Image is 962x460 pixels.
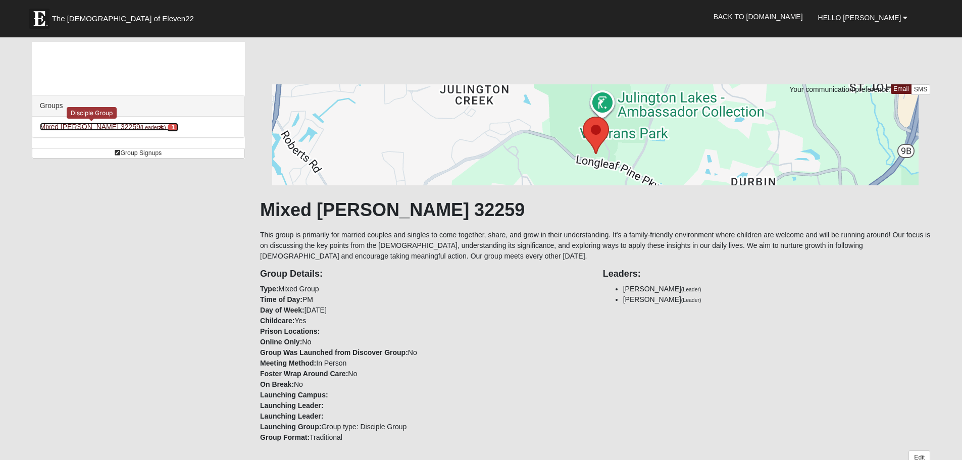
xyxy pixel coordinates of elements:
[811,5,916,30] a: Hello [PERSON_NAME]
[260,401,323,410] strong: Launching Leader:
[24,4,226,29] a: The [DEMOGRAPHIC_DATA] of Eleven22
[891,84,912,94] a: Email
[260,380,294,388] strong: On Break:
[260,306,305,314] strong: Day of Week:
[260,317,294,325] strong: Childcare:
[260,412,323,420] strong: Launching Leader:
[260,338,302,346] strong: Online Only:
[140,124,166,130] small: (Leader )
[260,285,278,293] strong: Type:
[911,84,931,95] a: SMS
[32,95,244,117] div: Groups
[52,14,194,24] span: The [DEMOGRAPHIC_DATA] of Eleven22
[260,295,302,303] strong: Time of Day:
[260,269,588,280] h4: Group Details:
[40,123,178,131] a: Mixed [PERSON_NAME] 32259(Leader) 1
[818,14,901,22] span: Hello [PERSON_NAME]
[29,9,49,29] img: Eleven22 logo
[623,284,931,294] li: [PERSON_NAME]
[260,370,348,378] strong: Foster Wrap Around Care:
[67,107,117,119] div: Disciple Group
[260,359,316,367] strong: Meeting Method:
[260,391,328,399] strong: Launching Campus:
[260,433,310,441] strong: Group Format:
[252,262,595,443] div: Mixed Group PM [DATE] Yes No No In Person No No Group type: Disciple Group Traditional
[623,294,931,305] li: [PERSON_NAME]
[681,286,701,292] small: (Leader)
[260,327,320,335] strong: Prison Locations:
[681,297,701,303] small: (Leader)
[168,123,178,132] span: number of pending members
[260,199,930,221] h1: Mixed [PERSON_NAME] 32259
[789,85,891,93] span: Your communication preference:
[260,423,321,431] strong: Launching Group:
[260,348,408,356] strong: Group Was Launched from Discover Group:
[706,4,811,29] a: Back to [DOMAIN_NAME]
[32,148,245,159] a: Group Signups
[603,269,931,280] h4: Leaders:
